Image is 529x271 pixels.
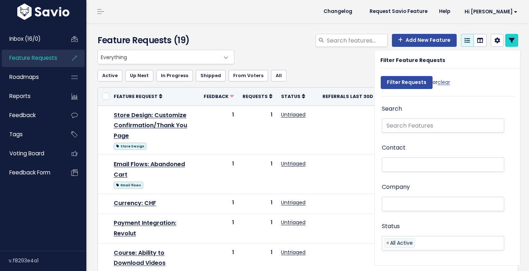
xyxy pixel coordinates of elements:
a: Email flows [114,180,143,189]
td: 1 [199,106,238,155]
label: Search [382,104,402,114]
a: In Progress [156,70,193,81]
a: Untriaged [281,111,306,118]
span: Email flows [114,182,143,189]
span: Status [281,93,300,99]
span: Feature Requests [9,54,57,62]
a: Requests [243,93,272,100]
label: Company [382,182,410,192]
a: Tags [2,126,60,143]
a: Roadmaps [2,69,60,85]
span: Everything [98,50,234,64]
a: Store Design [114,141,146,150]
label: Status [382,221,400,232]
a: Inbox (16/0) [2,31,60,47]
a: Payment Integration: Revolut [114,219,176,237]
img: logo-white.9d6f32f41409.svg [15,4,71,20]
a: Status [281,93,305,100]
a: Untriaged [281,199,306,206]
a: Untriaged [281,249,306,256]
span: Hi [PERSON_NAME] [465,9,517,14]
span: Inbox (16/0) [9,35,41,43]
a: Feedback [2,107,60,124]
a: Hi [PERSON_NAME] [456,6,523,17]
span: Requests [243,93,268,99]
span: Feedback form [9,169,50,176]
input: Filter Requests [381,76,433,89]
td: 1 [199,214,238,244]
a: Active [98,70,122,81]
a: Untriaged [281,160,306,167]
a: Add New Feature [392,34,457,47]
td: - [318,106,382,155]
a: Voting Board [2,145,60,162]
span: Feature Request [114,93,158,99]
a: Up Next [125,70,153,81]
td: 1 [199,155,238,194]
a: Email Flows: Abandoned Cart [114,160,185,179]
a: Untriaged [281,219,306,226]
td: - [318,155,382,194]
td: 1 [238,214,277,244]
span: Feedback [204,93,229,99]
span: Roadmaps [9,73,39,81]
span: Referrals Last 30d [322,93,373,99]
span: Tags [9,130,23,138]
label: Contact [382,143,406,153]
a: Request Savio Feature [364,6,433,17]
span: × [386,239,389,248]
a: Store Design: Customize Confirmation/Thank You Page [114,111,187,140]
td: 1 [199,194,238,213]
a: From Voters [229,70,268,81]
input: Search features... [326,34,388,47]
h4: Feature Requests (19) [98,34,231,47]
a: Shipped [196,70,226,81]
td: 1 [238,194,277,213]
a: All [271,70,286,81]
a: Feedback [204,93,234,100]
li: All Active [384,238,415,248]
span: Everything [98,50,220,64]
span: Voting Board [9,150,44,157]
a: Currency: CHF [114,199,156,207]
span: Feedback [9,111,36,119]
span: Reports [9,92,31,100]
span: Store Design [114,143,146,150]
a: Reports [2,88,60,105]
a: Referrals Last 30d [322,93,378,100]
td: - [318,194,382,213]
td: - [318,214,382,244]
td: 1 [238,155,277,194]
ul: Filter feature requests [98,70,518,81]
div: v.f8293e4a1 [9,251,86,270]
a: clear [438,79,450,86]
strong: Filter Feature Requests [380,57,445,64]
a: Feedback form [2,164,60,181]
a: Course: Ability to Download Videos [114,249,166,267]
a: Feature Requests [2,50,60,66]
input: Search Features [382,118,505,133]
td: 1 [238,106,277,155]
span: Changelog [324,9,352,14]
a: Help [433,6,456,17]
a: Feature Request [114,93,162,100]
div: or [381,72,450,96]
